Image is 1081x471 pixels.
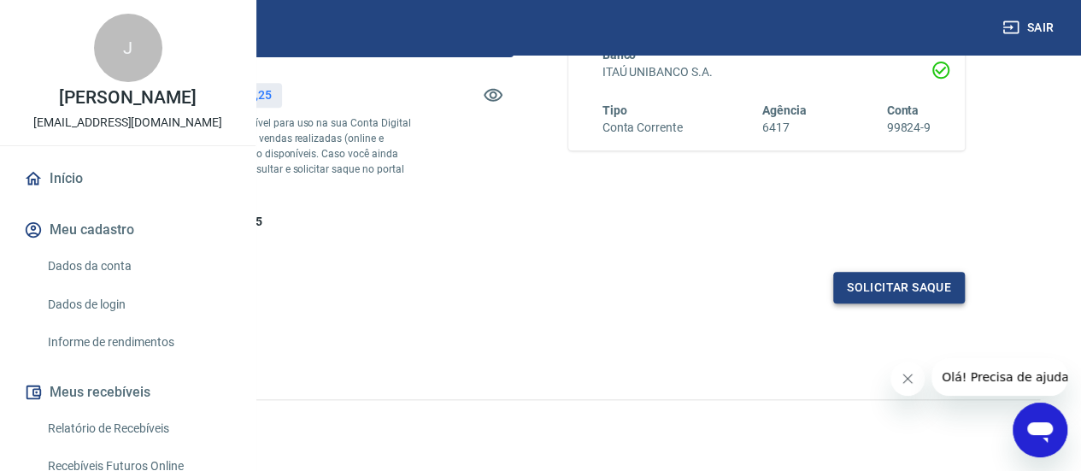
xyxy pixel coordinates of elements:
button: Meu cadastro [21,211,235,249]
span: Tipo [602,103,627,117]
p: *Corresponde ao saldo disponível para uso na sua Conta Digital Vindi. Incluindo os valores das ve... [116,115,414,192]
p: R$ 1.687,25 [208,86,271,104]
iframe: Botão para abrir a janela de mensagens [1013,403,1067,457]
span: R$ 87,25 [215,215,262,228]
span: Olá! Precisa de ajuda? [10,12,144,26]
a: Início [21,160,235,197]
button: Sair [999,12,1060,44]
h6: 99824-9 [886,119,931,137]
h6: ITAÚ UNIBANCO S.A. [602,63,931,81]
iframe: Mensagem da empresa [931,358,1067,396]
p: [PERSON_NAME] [59,89,196,107]
span: Conta [886,103,919,117]
span: Banco [602,48,637,62]
button: Meus recebíveis [21,374,235,411]
a: Dados de login [41,287,235,322]
h6: 6417 [762,119,807,137]
p: 2025 © [41,414,1040,432]
a: Relatório de Recebíveis [41,411,235,446]
button: Solicitar saque [833,272,965,303]
span: Agência [762,103,807,117]
h6: Conta Corrente [602,119,683,137]
p: [EMAIL_ADDRESS][DOMAIN_NAME] [33,114,222,132]
iframe: Fechar mensagem [890,362,925,396]
div: J [94,14,162,82]
a: Informe de rendimentos [41,325,235,360]
a: Dados da conta [41,249,235,284]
